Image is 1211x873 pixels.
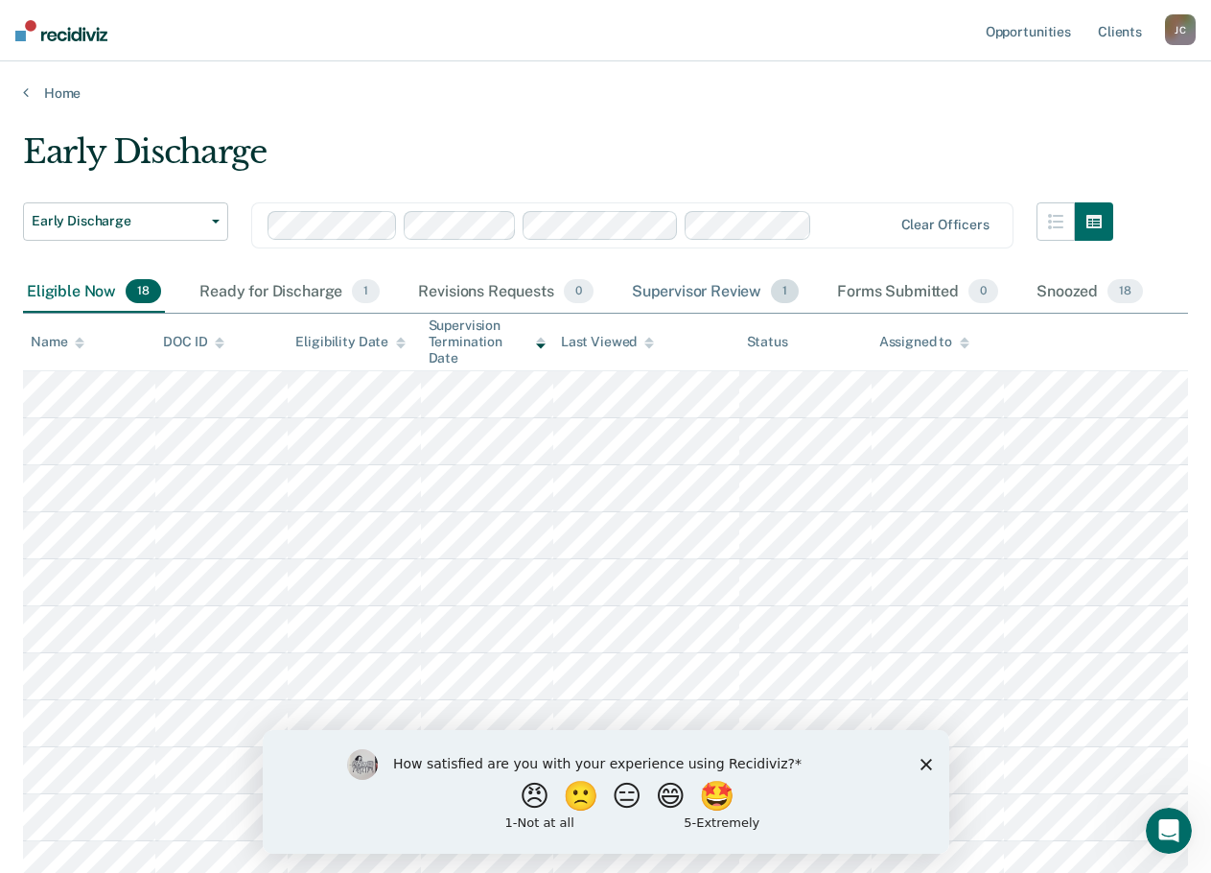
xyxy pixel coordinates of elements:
[163,334,224,350] div: DOC ID
[1146,808,1192,854] iframe: Intercom live chat
[833,271,1002,314] div: Forms Submitted0
[414,271,596,314] div: Revisions Requests0
[1165,14,1196,45] div: J C
[23,84,1188,102] a: Home
[295,334,406,350] div: Eligibility Date
[32,213,204,229] span: Early Discharge
[1165,14,1196,45] button: JC
[31,334,84,350] div: Name
[15,20,107,41] img: Recidiviz
[901,217,990,233] div: Clear officers
[561,334,654,350] div: Last Viewed
[1107,279,1143,304] span: 18
[747,334,788,350] div: Status
[126,279,161,304] span: 18
[771,279,799,304] span: 1
[968,279,998,304] span: 0
[23,132,1113,187] div: Early Discharge
[23,202,228,241] button: Early Discharge
[564,279,594,304] span: 0
[628,271,803,314] div: Supervisor Review1
[23,271,165,314] div: Eligible Now18
[429,318,546,366] div: Supervision Termination Date
[1033,271,1147,314] div: Snoozed18
[196,271,384,314] div: Ready for Discharge1
[352,279,380,304] span: 1
[263,730,949,854] iframe: Survey by Kim from Recidiviz
[879,334,969,350] div: Assigned to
